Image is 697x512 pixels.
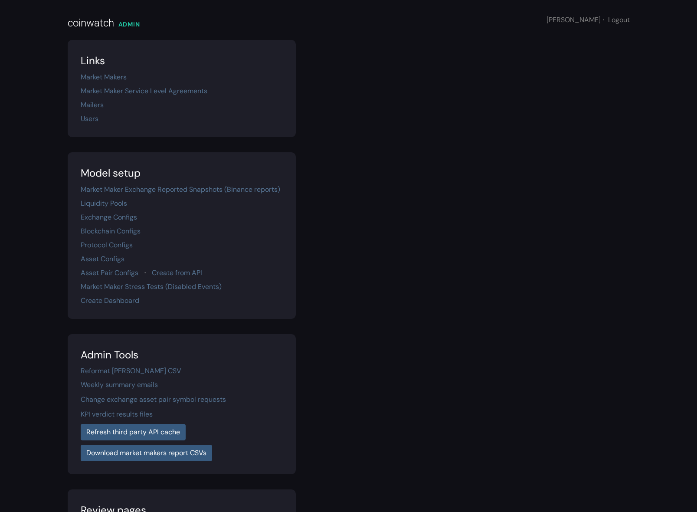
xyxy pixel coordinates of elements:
a: Reformat [PERSON_NAME] CSV [81,366,181,375]
a: KPI verdict results files [81,410,153,419]
a: Refresh third party API cache [81,424,186,440]
div: Model setup [81,165,283,181]
a: Market Maker Exchange Reported Snapshots (Binance reports) [81,185,280,194]
a: Mailers [81,100,104,109]
div: Admin Tools [81,347,283,363]
a: Market Maker Stress Tests (Disabled Events) [81,282,222,291]
a: Blockchain Configs [81,226,141,236]
div: Links [81,53,283,69]
a: Create from API [152,268,202,277]
a: Create Dashboard [81,296,139,305]
div: ADMIN [118,20,140,29]
a: Users [81,114,98,123]
a: Weekly summary emails [81,380,158,389]
a: Liquidity Pools [81,199,127,208]
a: Protocol Configs [81,240,133,249]
div: coinwatch [68,15,114,31]
a: Logout [608,15,630,24]
span: · [144,268,146,277]
div: [PERSON_NAME] [546,15,630,25]
a: Asset Configs [81,254,124,263]
a: Asset Pair Configs [81,268,138,277]
span: · [603,15,604,24]
a: Change exchange asset pair symbol requests [81,395,226,404]
a: Exchange Configs [81,213,137,222]
a: Download market makers report CSVs [81,445,212,461]
a: Market Maker Service Level Agreements [81,86,207,95]
a: Market Makers [81,72,127,82]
